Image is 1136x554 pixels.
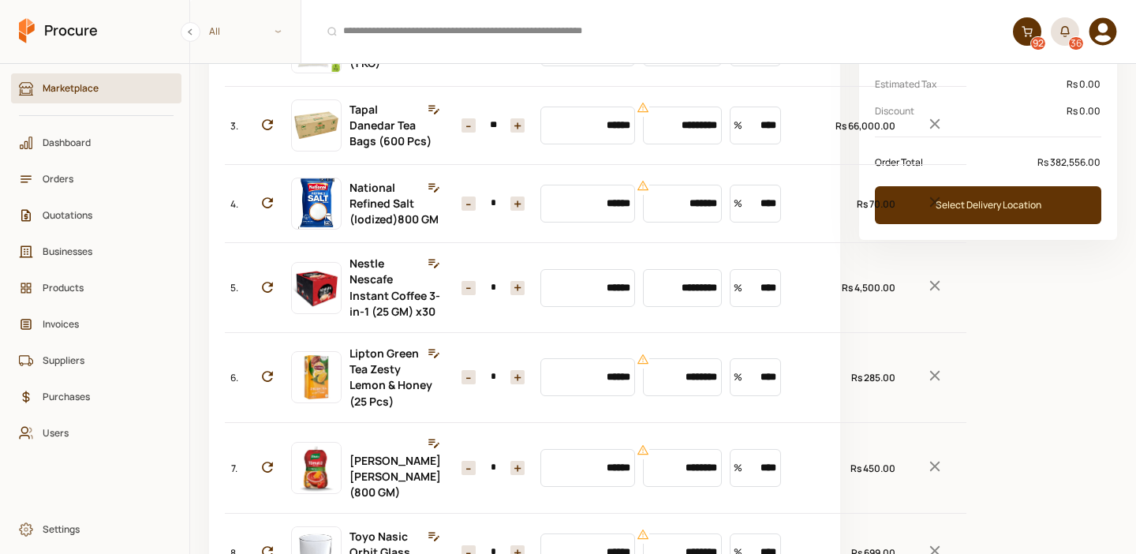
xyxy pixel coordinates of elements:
div: Estimated Tax [875,75,1101,94]
button: Remove Item [903,451,966,485]
span: 4. [230,197,238,211]
span: 5. [230,280,238,295]
a: Quotations [11,200,181,230]
a: Invoices [11,309,181,339]
a: Tapal Danedar Tea Bags (600 Pcs) [349,102,432,148]
div: Rs 0.00 [1066,102,1101,121]
input: 20 Items [476,118,510,133]
span: % [734,107,742,144]
a: [PERSON_NAME] [PERSON_NAME] (800 GM) [349,453,441,500]
button: 36 [1051,17,1079,46]
span: Quotations [43,208,161,223]
div: Rs 285.00 [816,370,895,385]
span: % [734,449,742,487]
a: Marketplace [11,73,181,103]
span: Users [43,425,161,440]
div: Rs 70.00 [816,197,895,211]
span: Procure [44,21,98,40]
button: Select Delivery Location [875,186,1101,224]
div: Order Total [875,153,1101,172]
div: 7.[PERSON_NAME] [PERSON_NAME] (800 GM)Rs 450.00Remove Item [225,422,966,514]
input: Products, Businesses, Users, Suppliers, Orders, and Purchases [311,12,1003,51]
input: 1 Items [476,461,510,475]
button: Edit Note [422,528,446,545]
button: Edit Note [422,345,446,362]
input: 1 Items [476,370,510,384]
span: Settings [43,522,161,537]
div: 6.Lipton Green Tea Zesty Lemon & Honey (25 Pcs)Rs 285.00Remove Item [225,332,966,422]
span: % [734,185,742,223]
div: 92 [1031,37,1045,50]
span: % [734,269,742,307]
div: Rs 382,556.00 [1037,153,1101,172]
div: 4.National Refined Salt (Iodized)800 GMRs 70.00Remove Item [225,164,966,242]
div: 3.Tapal Danedar Tea Bags (600 Pcs)Rs 66,000.00Remove Item [225,86,966,164]
button: Decrease item quantity [510,461,525,475]
button: Increase item quantity [461,118,476,133]
a: Businesses [11,237,181,267]
button: Decrease item quantity [510,118,525,133]
span: Orders [43,171,161,186]
p: Estimated Tax [875,77,1066,92]
div: Rs 450.00 [816,461,895,476]
span: Dashboard [43,135,161,150]
a: Lipton Green Tea Zesty Lemon & Honey (25 Pcs) [349,346,432,409]
input: 1 Items [476,281,510,295]
span: Businesses [43,244,161,259]
a: Users [11,418,181,448]
span: Marketplace [43,80,161,95]
span: All [209,24,220,39]
button: Increase item quantity [461,461,476,475]
a: Nestle Nescafe Instant Coffee 3-in-1 (25 GM) x30 [349,256,440,319]
span: % [734,358,742,396]
div: Discount [875,102,1101,121]
span: Invoices [43,316,161,331]
button: Increase item quantity [461,197,476,211]
button: Increase item quantity [461,370,476,384]
div: 36 [1069,37,1083,50]
button: Edit Note [422,255,446,272]
button: Remove Item [903,109,966,143]
a: Settings [11,515,181,545]
a: Dashboard [11,128,181,158]
a: National Refined Salt (Iodized)800 GM [349,180,439,226]
button: Decrease item quantity [510,281,525,295]
button: Edit Note [422,435,446,452]
a: Procure [19,18,98,45]
a: Products [11,273,181,303]
span: 7. [231,461,237,476]
a: Suppliers [11,346,181,376]
a: 92 [1013,17,1041,46]
button: Edit Note [422,101,446,118]
button: Remove Item [903,271,966,305]
p: Discount [875,103,1066,118]
a: Purchases [11,382,181,412]
input: 1 Items [476,197,510,211]
button: Remove Item [903,187,966,221]
button: Decrease item quantity [510,197,525,211]
span: Purchases [43,389,161,404]
span: 3. [230,118,238,133]
span: All [190,18,301,44]
span: 6. [230,370,238,385]
a: Orders [11,164,181,194]
div: Rs 0.00 [1066,75,1101,94]
div: Rs 4,500.00 [816,280,895,295]
button: Increase item quantity [461,281,476,295]
button: Remove Item [903,361,966,395]
div: 5.Nestle Nescafe Instant Coffee 3-in-1 (25 GM) x30Rs 4,500.00Remove Item [225,242,966,332]
div: Rs 66,000.00 [816,118,895,133]
button: Edit Note [422,179,446,197]
span: Suppliers [43,353,161,368]
span: Products [43,280,161,295]
button: Decrease item quantity [510,370,525,384]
